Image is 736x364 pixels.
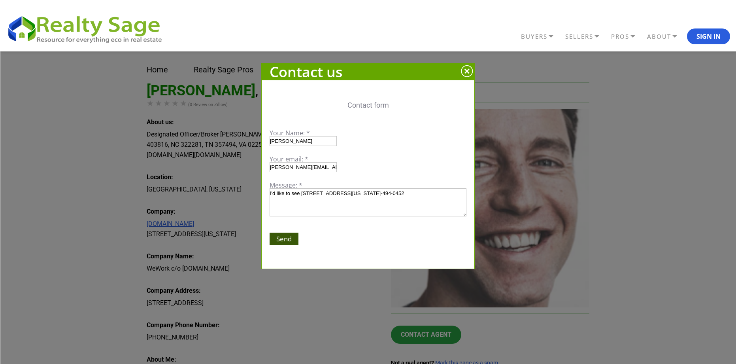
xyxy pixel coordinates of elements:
[270,233,298,245] input: Send
[609,30,645,44] a: PROS
[519,30,563,44] a: BUYERS
[270,130,466,136] div: Your Name: *
[645,30,687,44] a: ABOUT
[687,28,730,44] button: Sign In
[270,182,466,188] div: Message: *
[270,100,466,110] p: Contact form
[6,13,170,44] img: REALTY SAGE
[262,64,474,80] h1: Contact us
[563,30,609,44] a: SELLERS
[270,156,466,162] div: Your email: *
